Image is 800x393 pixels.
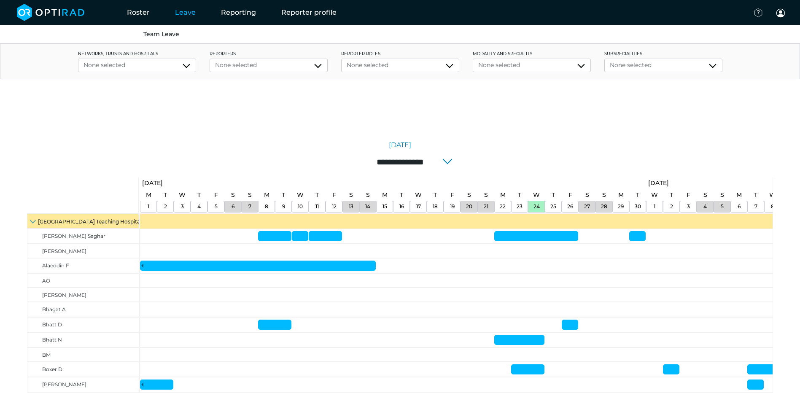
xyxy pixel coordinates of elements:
div: None selected [610,61,717,70]
a: September 23, 2025 [516,189,523,201]
a: September 20, 2025 [465,189,473,201]
div: None selected [347,61,454,70]
a: September 17, 2025 [414,201,423,212]
a: September 26, 2025 [565,201,575,212]
span: Boxer D [42,366,62,372]
a: [DATE] [389,140,411,150]
a: October 1, 2025 [652,201,657,212]
a: September 25, 2025 [548,201,558,212]
span: [PERSON_NAME] [42,381,86,388]
a: September 17, 2025 [413,189,424,201]
a: September 20, 2025 [464,201,474,212]
a: September 19, 2025 [448,201,457,212]
div: None selected [84,61,191,70]
a: September 10, 2025 [295,189,306,201]
a: September 29, 2025 [616,189,626,201]
a: September 26, 2025 [566,189,574,201]
a: September 21, 2025 [482,189,490,201]
a: September 2, 2025 [162,189,169,201]
a: September 25, 2025 [549,189,557,201]
label: Modality and Speciality [473,51,591,57]
a: September 13, 2025 [347,201,356,212]
a: October 7, 2025 [752,201,760,212]
label: networks, trusts and hospitals [78,51,196,57]
label: Subspecialities [604,51,722,57]
span: [GEOGRAPHIC_DATA] Teaching Hospitals Trust [38,218,158,225]
a: September 6, 2025 [229,201,237,212]
a: October 4, 2025 [701,189,709,201]
a: September 7, 2025 [246,201,253,212]
a: October 1, 2025 [646,177,671,189]
a: September 15, 2025 [380,189,390,201]
a: September 1, 2025 [145,201,151,212]
a: October 8, 2025 [769,201,776,212]
span: Bhagat A [42,306,66,312]
a: September 13, 2025 [347,189,355,201]
a: October 5, 2025 [719,201,726,212]
a: September 8, 2025 [263,201,270,212]
span: BM [42,352,51,358]
a: September 14, 2025 [364,189,372,201]
a: September 4, 2025 [195,201,203,212]
a: September 29, 2025 [616,201,626,212]
a: October 6, 2025 [735,201,743,212]
span: [PERSON_NAME] [42,248,86,254]
a: September 5, 2025 [213,201,220,212]
a: September 16, 2025 [397,201,406,212]
a: September 16, 2025 [398,189,405,201]
a: October 2, 2025 [668,201,675,212]
span: [PERSON_NAME] [42,292,86,298]
a: September 27, 2025 [583,189,591,201]
a: September 12, 2025 [330,201,339,212]
a: September 30, 2025 [634,189,641,201]
a: October 3, 2025 [685,201,692,212]
a: September 18, 2025 [431,201,440,212]
span: Bhatt D [42,321,62,328]
a: September 9, 2025 [280,189,287,201]
span: AO [42,277,50,284]
a: October 7, 2025 [752,189,760,201]
a: September 14, 2025 [363,201,372,212]
span: Alaeddin F [42,262,69,269]
a: September 24, 2025 [531,201,542,212]
img: brand-opti-rad-logos-blue-and-white-d2f68631ba2948856bd03f2d395fb146ddc8fb01b4b6e9315ea85fa773367... [17,4,85,21]
a: October 2, 2025 [668,189,675,201]
label: Reporters [210,51,328,57]
a: September 30, 2025 [633,201,643,212]
a: September 3, 2025 [179,201,186,212]
a: October 4, 2025 [701,201,709,212]
a: September 21, 2025 [482,201,490,212]
a: September 3, 2025 [177,189,188,201]
a: Team Leave [143,30,179,38]
a: September 4, 2025 [195,189,203,201]
a: September 9, 2025 [280,201,287,212]
a: September 18, 2025 [431,189,439,201]
a: September 28, 2025 [600,189,608,201]
a: September 7, 2025 [246,189,254,201]
a: September 5, 2025 [212,189,220,201]
a: September 1, 2025 [140,177,165,189]
a: September 11, 2025 [313,189,321,201]
span: Bhatt N [42,336,62,343]
a: October 5, 2025 [718,189,726,201]
a: September 22, 2025 [498,201,508,212]
a: September 8, 2025 [262,189,272,201]
a: October 1, 2025 [649,189,660,201]
span: [PERSON_NAME] Saghar [42,233,105,239]
a: September 19, 2025 [448,189,456,201]
a: September 27, 2025 [582,201,592,212]
a: September 24, 2025 [531,189,542,201]
a: October 6, 2025 [734,189,744,201]
a: October 3, 2025 [684,189,692,201]
a: September 6, 2025 [229,189,237,201]
label: Reporter roles [341,51,459,57]
a: September 23, 2025 [514,201,525,212]
a: September 12, 2025 [330,189,338,201]
a: September 22, 2025 [498,189,508,201]
a: September 28, 2025 [599,201,609,212]
a: October 8, 2025 [767,189,778,201]
div: None selected [478,61,585,70]
a: September 15, 2025 [380,201,389,212]
a: September 1, 2025 [144,189,154,201]
div: None selected [215,61,322,70]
